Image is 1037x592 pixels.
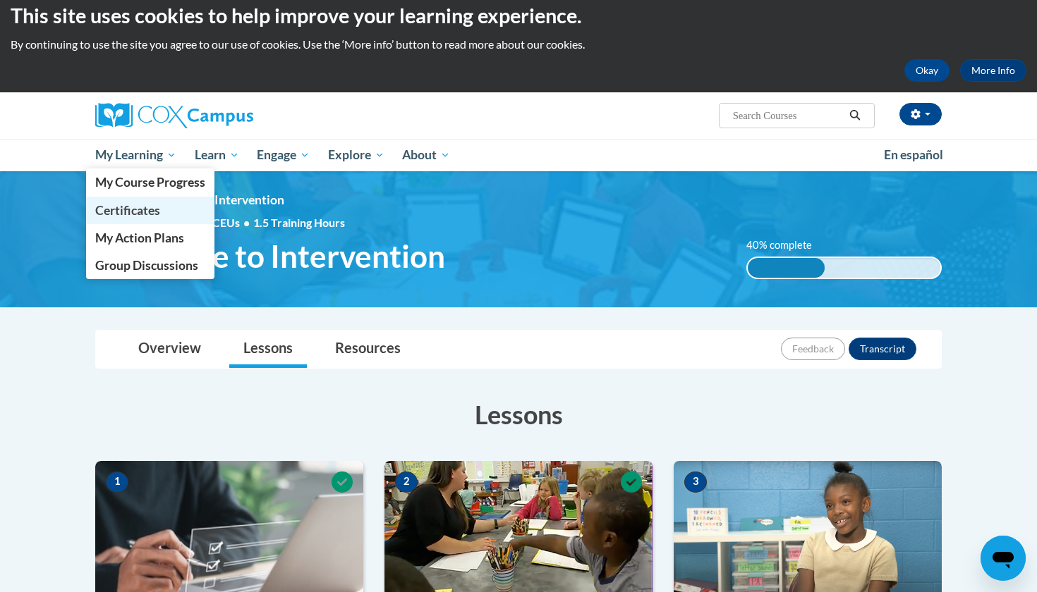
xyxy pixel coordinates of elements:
[960,59,1026,82] a: More Info
[904,59,950,82] button: Okay
[248,139,319,171] a: Engage
[95,103,363,128] a: Cox Campus
[746,238,827,253] label: 40% complete
[86,168,214,196] a: My Course Progress
[95,397,942,432] h3: Lessons
[884,147,943,162] span: En español
[145,192,284,207] span: Response to Intervention
[402,147,450,164] span: About
[243,216,250,229] span: •
[95,147,176,164] span: My Learning
[253,216,345,229] span: 1.5 Training Hours
[95,230,184,245] span: My Action Plans
[11,37,1026,52] p: By continuing to use the site you agree to our use of cookies. Use the ‘More info’ button to read...
[186,139,248,171] a: Learn
[124,331,215,368] a: Overview
[684,471,707,493] span: 3
[981,536,1026,581] iframe: Button to launch messaging window
[732,107,844,124] input: Search Courses
[86,139,186,171] a: My Learning
[319,139,394,171] a: Explore
[875,140,952,170] a: En español
[849,338,916,360] button: Transcript
[95,175,205,190] span: My Course Progress
[257,147,310,164] span: Engage
[844,107,866,124] button: Search
[74,139,963,171] div: Main menu
[229,331,307,368] a: Lessons
[321,331,415,368] a: Resources
[188,215,253,230] span: 0.20 CEUs
[195,147,239,164] span: Learn
[95,103,253,128] img: Cox Campus
[95,258,198,273] span: Group Discussions
[781,338,845,360] button: Feedback
[328,147,384,164] span: Explore
[86,252,214,279] a: Group Discussions
[86,224,214,252] a: My Action Plans
[899,103,942,125] button: Account Settings
[11,1,1026,30] h2: This site uses cookies to help improve your learning experience.
[106,471,128,493] span: 1
[748,258,825,278] div: 40% complete
[95,203,160,218] span: Certificates
[394,139,460,171] a: About
[86,197,214,224] a: Certificates
[395,471,418,493] span: 2
[95,238,445,275] span: Response to Intervention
